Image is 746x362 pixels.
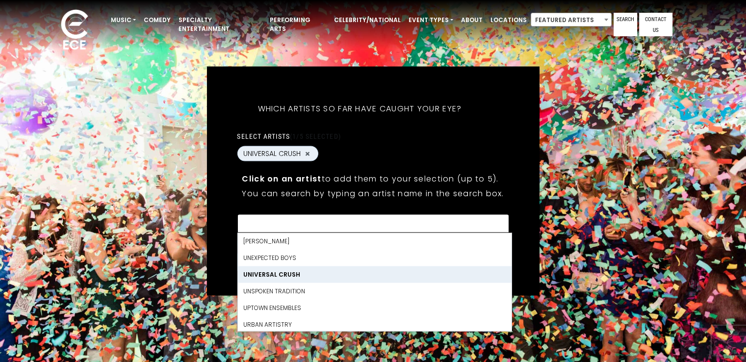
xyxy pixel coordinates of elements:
span: UNIVERSAL CRUSH [243,149,301,159]
li: [PERSON_NAME] [237,233,511,249]
li: UNIVERSAL CRUSH [237,266,511,283]
a: Comedy [140,12,175,28]
a: Contact Us [639,13,672,36]
li: Uptown Ensembles [237,299,511,316]
a: About [457,12,487,28]
textarea: Search [243,221,502,230]
a: Performing Arts [266,12,330,37]
button: Remove UNIVERSAL CRUSH [304,149,311,158]
strong: Click on an artist [242,173,321,184]
a: Music [107,12,140,28]
a: Event Types [405,12,457,28]
a: Search [614,13,637,36]
a: Locations [487,12,531,28]
a: Celebrity/National [330,12,405,28]
label: Select artists [237,132,340,141]
p: to add them to your selection (up to 5). [242,173,504,185]
img: ece_new_logo_whitev2-1.png [50,7,99,54]
a: Specialty Entertainment [175,12,266,37]
li: Urban Artistry [237,316,511,333]
li: Unspoken Tradition [237,283,511,299]
span: Featured Artists [531,13,612,26]
span: Featured Artists [531,13,611,27]
p: You can search by typing an artist name in the search box. [242,187,504,200]
li: Unexpected Boys [237,249,511,266]
h5: Which artists so far have caught your eye? [237,91,482,127]
span: (1/5 selected) [290,132,341,140]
